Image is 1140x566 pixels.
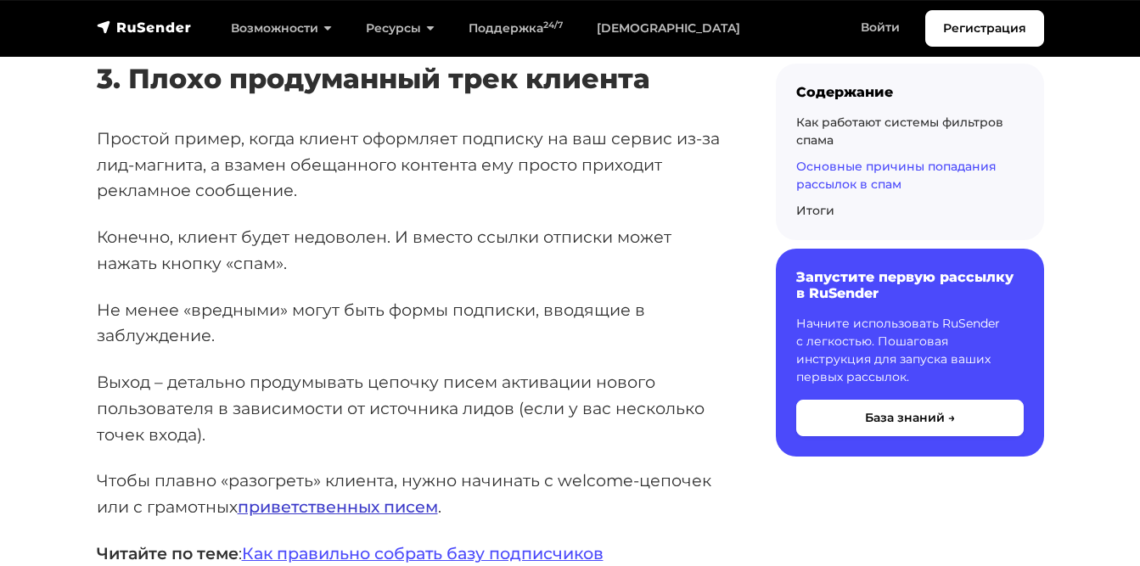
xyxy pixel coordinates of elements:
a: Ресурсы [349,11,452,46]
a: приветственных писем [238,496,438,517]
a: [DEMOGRAPHIC_DATA] [580,11,757,46]
p: Выход – детально продумывать цепочку писем активации нового пользователя в зависимости от источни... [97,369,722,447]
p: Конечно, клиент будет недоволен. И вместо ссылки отписки может нажать кнопку «спам». [97,224,722,276]
p: Не менее «вредными» могут быть формы подписки, вводящие в заблуждение. [97,297,722,349]
img: RuSender [97,19,192,36]
a: Поддержка24/7 [452,11,580,46]
p: Начните использовать RuSender с легкостью. Пошаговая инструкция для запуска ваших первых рассылок. [796,316,1024,387]
sup: 24/7 [543,20,563,31]
a: Войти [844,10,917,45]
p: Чтобы плавно «разогреть» клиента, нужно начинать с welcome-цепочек или с грамотных . [97,468,722,519]
a: Основные причины попадания рассылок в спам [796,159,997,192]
p: Простой пример, когда клиент оформляет подписку на ваш сервис из-за лид-магнита, а взамен обещанн... [97,126,722,204]
a: Как правильно собрать базу подписчиков [242,543,604,563]
button: База знаний → [796,401,1024,437]
strong: Читайте по теме [97,543,239,563]
a: Итоги [796,203,834,218]
a: Регистрация [925,10,1044,47]
a: Как работают системы фильтров спама [796,115,1003,148]
h6: Запустите первую рассылку в RuSender [796,269,1024,301]
a: Возможности [214,11,349,46]
a: Запустите первую рассылку в RuSender Начните использовать RuSender с легкостью. Пошаговая инструк... [776,249,1044,457]
h3: 3. Плохо продуманный трек клиента [97,63,722,95]
div: Содержание [796,84,1024,100]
